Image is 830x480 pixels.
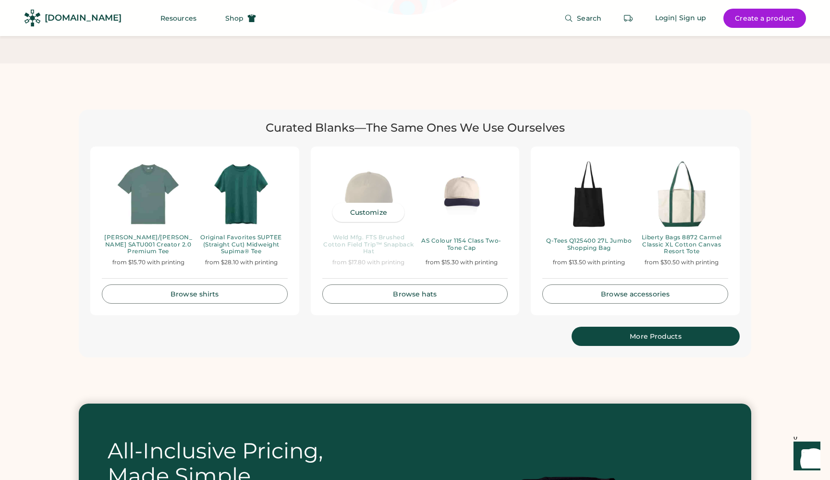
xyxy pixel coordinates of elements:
button: Create a product [723,9,806,28]
div: [DOMAIN_NAME] [45,12,122,24]
div: Original Favorites SUPTEE (Straight Cut) Midweight Supima® Tee [195,234,287,255]
span: Shop [225,15,244,22]
div: from $15.30 with printing [426,258,498,267]
div: from $17.80 with printing [332,258,404,267]
div: Browse accessories [554,291,716,297]
img: Stanley/Stella SATU001 Creator 2.0 Premium Tee [102,158,195,230]
div: Q-Tees Q125400 27L Jumbo Shopping Bag [542,237,635,251]
a: Browse hats [322,284,508,304]
div: from $28.10 with printing [205,258,278,267]
img: Original Favorites SUPTEE (Straight Cut) Midweight Supima® Tee [195,158,287,230]
button: Resources [149,9,208,28]
div: Weld Mfg. FTS Brushed Cotton Field Trip™ Snapback Hat [322,234,415,255]
a: Customize [332,203,404,222]
img: AS Colour 1154 Class Two-Tone Cap [415,158,508,230]
button: Retrieve an order [619,9,638,28]
div: from $13.50 with printing [553,258,625,267]
iframe: Front Chat [784,437,826,478]
div: from $30.50 with printing [645,258,719,267]
button: Shop [214,9,268,28]
div: | Sign up [675,13,706,23]
div: Browse shirts [114,291,276,297]
img: Weld Mfg. FTS Brushed Cotton Field Trip™ Snapback Hat [322,158,415,230]
img: Q-Tees Q125400 27L Jumbo Shopping Bag [542,158,635,230]
div: Curated Blanks—The Same Ones We Use Ourselves [90,121,740,135]
a: Browse accessories [542,284,728,304]
a: Browse shirts [102,284,288,304]
div: AS Colour 1154 Class Two-Tone Cap [415,237,508,251]
div: from $15.70 with printing [112,258,184,267]
div: Liberty Bags 8872 Carmel Classic XL Cotton Canvas Resort Tote [635,234,728,255]
div: [PERSON_NAME]/[PERSON_NAME] SATU001 Creator 2.0 Premium Tee [102,234,195,255]
div: Browse hats [334,291,496,297]
a: More Products [572,327,740,346]
div: Customize [344,209,393,216]
span: Search [577,15,601,22]
div: Login [655,13,675,23]
img: Rendered Logo - Screens [24,10,41,26]
div: More Products [583,333,728,340]
button: Search [553,9,613,28]
img: Liberty Bags 8872 Carmel Classic XL Cotton Canvas Resort Tote [635,158,728,230]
